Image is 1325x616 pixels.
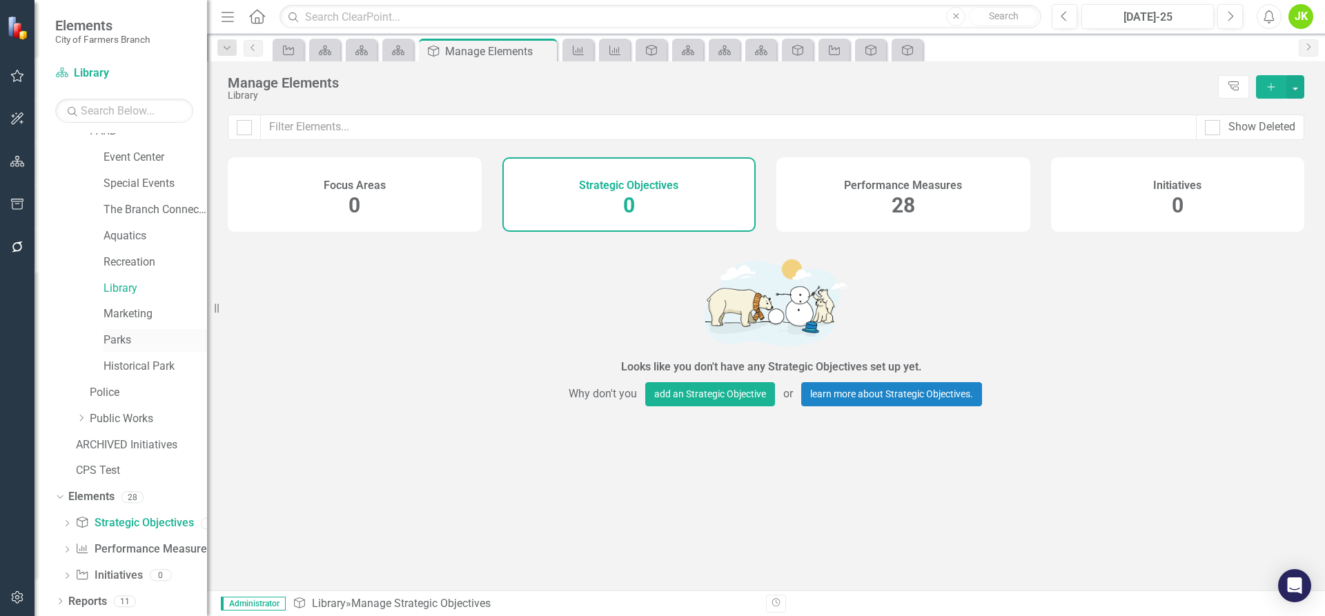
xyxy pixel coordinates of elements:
[645,382,775,406] button: add an Strategic Objective
[279,5,1041,29] input: Search ClearPoint...
[104,359,207,375] a: Historical Park
[90,385,207,401] a: Police
[114,595,136,607] div: 11
[75,542,212,557] a: Performance Measures
[565,248,979,356] img: Getting started
[1081,4,1214,29] button: [DATE]-25
[104,281,207,297] a: Library
[801,382,982,406] a: learn more about Strategic Objectives.
[7,16,31,40] img: ClearPoint Strategy
[623,193,635,217] span: 0
[104,332,207,348] a: Parks
[293,596,756,612] div: » Manage Strategic Objectives
[68,489,115,505] a: Elements
[104,306,207,322] a: Marketing
[1172,193,1184,217] span: 0
[892,193,915,217] span: 28
[969,7,1038,26] button: Search
[221,597,286,610] span: Administrator
[1153,179,1201,192] h4: Initiatives
[579,179,678,192] h4: Strategic Objectives
[104,150,207,166] a: Event Center
[68,594,107,610] a: Reports
[621,359,922,375] div: Looks like you don't have any Strategic Objectives set up yet.
[228,75,1211,90] div: Manage Elements
[55,66,193,81] a: Library
[775,382,801,406] span: or
[260,115,1197,140] input: Filter Elements...
[76,463,207,479] a: CPS Test
[1228,119,1295,135] div: Show Deleted
[844,179,962,192] h4: Performance Measures
[989,10,1019,21] span: Search
[76,437,207,453] a: ARCHIVED Initiatives
[121,491,144,503] div: 28
[55,34,150,45] small: City of Farmers Branch
[445,43,553,60] div: Manage Elements
[75,515,193,531] a: Strategic Objectives
[104,228,207,244] a: Aquatics
[1278,569,1311,602] div: Open Intercom Messenger
[150,570,172,582] div: 0
[55,99,193,123] input: Search Below...
[55,17,150,34] span: Elements
[104,255,207,270] a: Recreation
[104,202,207,218] a: The Branch Connection
[1288,4,1313,29] button: JK
[324,179,386,192] h4: Focus Areas
[104,176,207,192] a: Special Events
[560,382,645,406] span: Why don't you
[349,193,360,217] span: 0
[201,517,223,529] div: 0
[228,90,1211,101] div: Library
[312,597,346,610] a: Library
[1086,9,1209,26] div: [DATE]-25
[90,411,207,427] a: Public Works
[75,568,142,584] a: Initiatives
